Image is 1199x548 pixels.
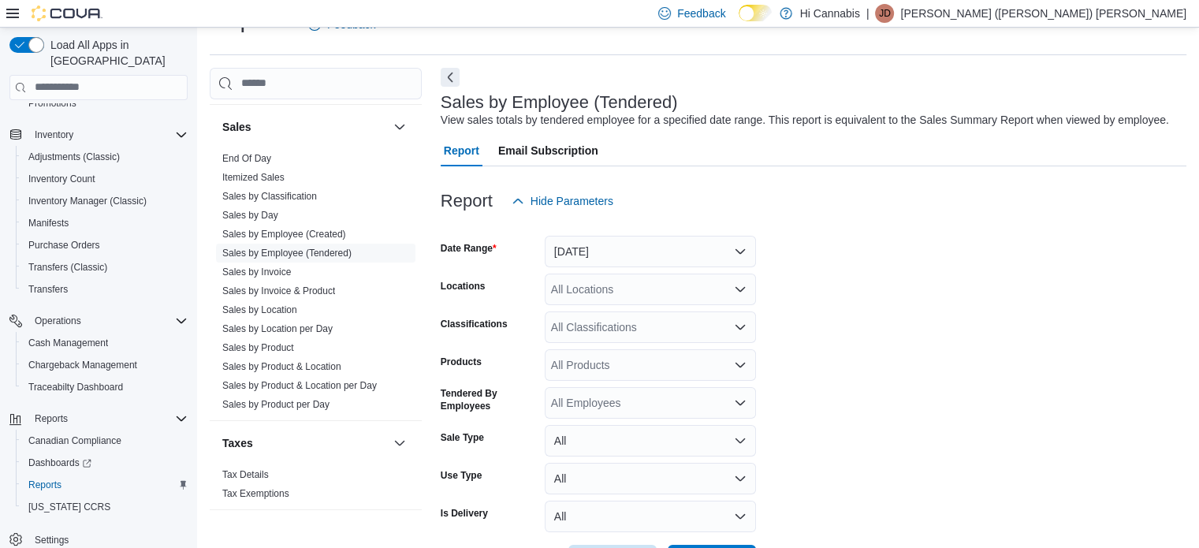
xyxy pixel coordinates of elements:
label: Products [441,356,482,368]
a: Chargeback Management [22,356,143,375]
div: Jeff (Dumas) Norodom Chiang [875,4,894,23]
button: Sales [390,117,409,136]
a: Promotions [22,94,83,113]
span: Load All Apps in [GEOGRAPHIC_DATA] [44,37,188,69]
a: Cash Management [22,334,114,352]
span: Adjustments (Classic) [22,147,188,166]
button: Cash Management [16,332,194,354]
a: Transfers [22,280,74,299]
span: Sales by Location per Day [222,322,333,335]
a: Sales by Classification [222,191,317,202]
button: Promotions [16,92,194,114]
span: Purchase Orders [22,236,188,255]
div: View sales totals by tendered employee for a specified date range. This report is equivalent to t... [441,112,1169,129]
span: Adjustments (Classic) [28,151,120,163]
span: Sales by Day [222,209,278,222]
p: Hi Cannabis [800,4,860,23]
button: Open list of options [734,397,747,409]
span: Promotions [22,94,188,113]
a: Purchase Orders [22,236,106,255]
span: Washington CCRS [22,498,188,516]
a: Dashboards [16,452,194,474]
a: Inventory Manager (Classic) [22,192,153,211]
span: Purchase Orders [28,239,100,252]
a: Sales by Location per Day [222,323,333,334]
button: Chargeback Management [16,354,194,376]
span: Promotions [28,97,76,110]
img: Cova [32,6,102,21]
span: Dashboards [22,453,188,472]
a: Manifests [22,214,75,233]
span: Report [444,135,479,166]
button: Transfers (Classic) [16,256,194,278]
h3: Taxes [222,435,253,451]
span: Feedback [677,6,725,21]
a: Canadian Compliance [22,431,128,450]
button: Taxes [222,435,387,451]
span: Chargeback Management [28,359,137,371]
label: Tendered By Employees [441,387,538,412]
span: Transfers [22,280,188,299]
span: Inventory [28,125,188,144]
a: Tax Exemptions [222,488,289,499]
span: Transfers (Classic) [28,261,107,274]
span: [US_STATE] CCRS [28,501,110,513]
label: Date Range [441,242,497,255]
span: Hide Parameters [531,193,613,209]
span: Sales by Invoice [222,266,291,278]
button: Inventory Manager (Classic) [16,190,194,212]
span: Sales by Invoice & Product [222,285,335,297]
span: Canadian Compliance [22,431,188,450]
button: Inventory Count [16,168,194,190]
span: Traceabilty Dashboard [22,378,188,397]
a: Sales by Invoice & Product [222,285,335,296]
p: [PERSON_NAME] ([PERSON_NAME]) [PERSON_NAME] [900,4,1186,23]
button: All [545,425,756,457]
label: Is Delivery [441,507,488,520]
button: All [545,501,756,532]
span: End Of Day [222,152,271,165]
button: Open list of options [734,321,747,334]
label: Sale Type [441,431,484,444]
a: Traceabilty Dashboard [22,378,129,397]
h3: Sales by Employee (Tendered) [441,93,678,112]
a: Itemized Sales [222,172,285,183]
button: Operations [3,310,194,332]
span: Canadian Compliance [28,434,121,447]
button: Reports [3,408,194,430]
a: Sales by Day [222,210,278,221]
button: Hide Parameters [505,185,620,217]
a: Sales by Product & Location [222,361,341,372]
span: Sales by Product per Day [222,398,330,411]
span: Inventory Count [28,173,95,185]
span: Tax Details [222,468,269,481]
button: Reports [16,474,194,496]
button: Inventory [3,124,194,146]
span: Chargeback Management [22,356,188,375]
button: Inventory [28,125,80,144]
a: Sales by Location [222,304,297,315]
span: Dashboards [28,457,91,469]
button: Manifests [16,212,194,234]
a: Sales by Invoice [222,267,291,278]
span: Operations [28,311,188,330]
span: Manifests [22,214,188,233]
a: Reports [22,475,68,494]
a: Sales by Product per Day [222,399,330,410]
button: Transfers [16,278,194,300]
span: Inventory Manager (Classic) [28,195,147,207]
a: Tax Details [222,469,269,480]
span: Inventory [35,129,73,141]
a: [US_STATE] CCRS [22,498,117,516]
span: Sales by Employee (Created) [222,228,346,240]
button: Reports [28,409,74,428]
span: Email Subscription [498,135,598,166]
span: Sales by Product & Location [222,360,341,373]
button: Open list of options [734,359,747,371]
span: Sales by Product & Location per Day [222,379,377,392]
input: Dark Mode [739,5,772,21]
a: Sales by Product & Location per Day [222,380,377,391]
span: Sales by Product [222,341,294,354]
p: | [866,4,869,23]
